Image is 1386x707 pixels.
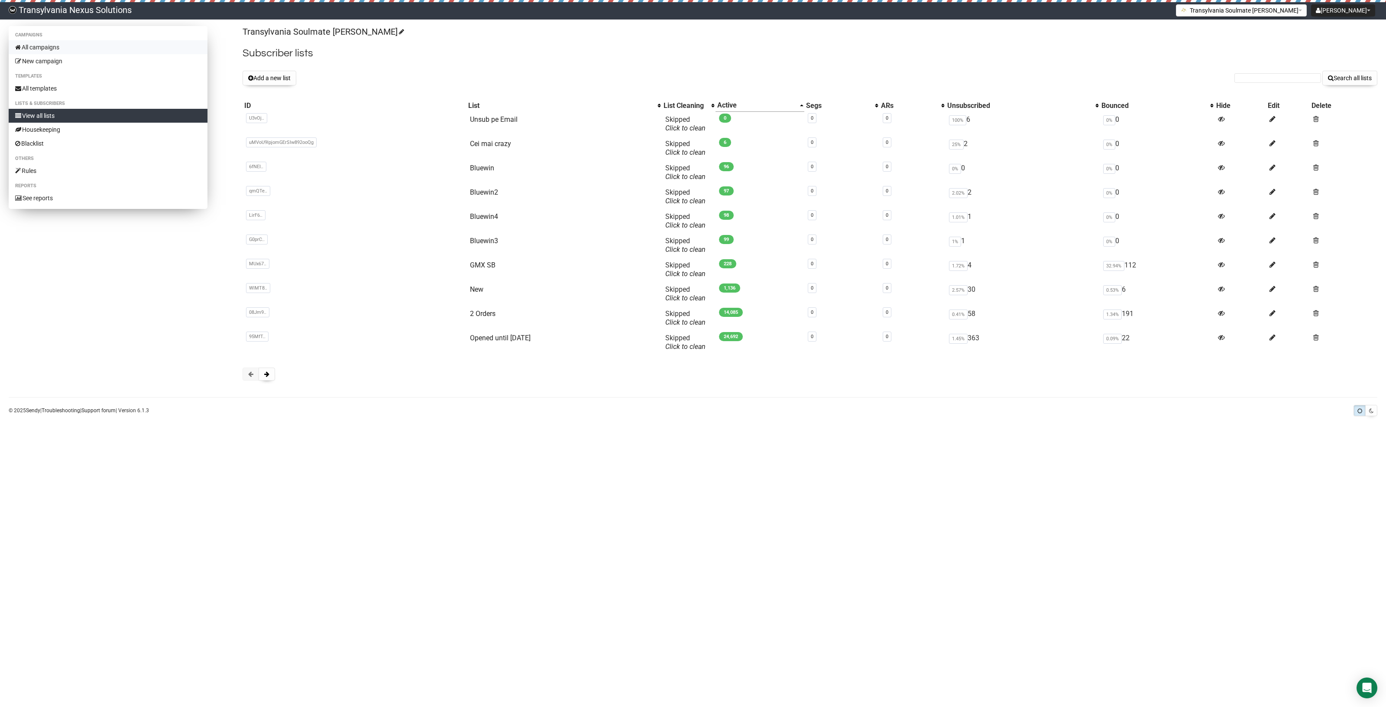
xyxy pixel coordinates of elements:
[244,101,465,110] div: ID
[1357,678,1377,698] div: Open Intercom Messenger
[946,209,1099,233] td: 1
[1103,140,1115,150] span: 0%
[470,285,483,293] a: New
[665,318,706,326] a: Click to clean
[811,285,813,291] a: 0
[881,101,937,110] div: ARs
[246,137,317,147] span: uMVoU9lpjomGErSIw892ooQg
[246,162,266,172] span: 6fNEI..
[719,283,740,293] span: 1,136
[664,101,707,110] div: List Cleaning
[946,306,1099,330] td: 58
[1103,237,1115,247] span: 0%
[665,294,706,302] a: Click to clean
[879,99,946,112] th: ARs: No sort applied, activate to apply an ascending sort
[1100,160,1215,185] td: 0
[1311,4,1375,16] button: [PERSON_NAME]
[811,334,813,339] a: 0
[886,237,888,242] a: 0
[9,153,207,164] li: Others
[1101,101,1206,110] div: Bounced
[9,191,207,205] a: See reports
[1100,136,1215,160] td: 0
[1103,310,1122,319] span: 1.34%
[1176,4,1307,16] button: Transylvania Soulmate [PERSON_NAME]
[946,112,1099,136] td: 6
[1100,257,1215,282] td: 112
[470,115,518,124] a: Unsub pe Email
[1214,99,1266,112] th: Hide: No sort applied, sorting is disabled
[243,99,466,112] th: ID: No sort applied, sorting is disabled
[1103,164,1115,174] span: 0%
[9,164,207,178] a: Rules
[9,181,207,191] li: Reports
[946,282,1099,306] td: 30
[246,113,267,123] span: U3vOj..
[1103,115,1115,125] span: 0%
[468,101,653,110] div: List
[946,233,1099,257] td: 1
[719,211,734,220] span: 98
[665,173,706,181] a: Click to clean
[470,237,498,245] a: Bluewin3
[886,285,888,291] a: 0
[1100,282,1215,306] td: 6
[719,162,734,171] span: 96
[246,332,269,342] span: 95MfT..
[949,115,966,125] span: 100%
[804,99,879,112] th: Segs: No sort applied, activate to apply an ascending sort
[1103,285,1122,295] span: 0.53%
[719,138,731,147] span: 6
[1100,330,1215,355] td: 22
[470,310,495,318] a: 2 Orders
[719,332,743,341] span: 24,692
[946,185,1099,209] td: 2
[886,188,888,194] a: 0
[946,160,1099,185] td: 0
[246,259,269,269] span: MUx67..
[949,237,961,247] span: 1%
[886,261,888,267] a: 0
[947,101,1091,110] div: Unsubscribed
[81,407,116,414] a: Support forum
[470,164,494,172] a: Bluewin
[665,197,706,205] a: Click to clean
[665,212,706,229] span: Skipped
[716,99,804,112] th: Active: Ascending sort applied, activate to apply a descending sort
[946,330,1099,355] td: 363
[9,71,207,81] li: Templates
[665,124,706,132] a: Click to clean
[811,164,813,169] a: 0
[9,98,207,109] li: Lists & subscribers
[949,261,968,271] span: 1.72%
[719,186,734,195] span: 97
[811,212,813,218] a: 0
[665,334,706,351] span: Skipped
[26,407,40,414] a: Sendy
[1103,261,1124,271] span: 32.94%
[665,221,706,229] a: Click to clean
[886,115,888,121] a: 0
[717,101,796,110] div: Active
[246,235,268,244] span: G0prC..
[243,71,296,85] button: Add a new list
[719,235,734,244] span: 99
[1100,233,1215,257] td: 0
[1103,212,1115,222] span: 0%
[886,164,888,169] a: 0
[665,148,706,156] a: Click to clean
[9,54,207,68] a: New campaign
[665,188,706,205] span: Skipped
[1310,99,1377,112] th: Delete: No sort applied, sorting is disabled
[1103,188,1115,198] span: 0%
[470,212,498,221] a: Bluewin4
[949,334,968,344] span: 1.45%
[811,115,813,121] a: 0
[665,245,706,254] a: Click to clean
[946,99,1099,112] th: Unsubscribed: No sort applied, activate to apply an ascending sort
[1100,306,1215,330] td: 191
[9,6,16,14] img: 586cc6b7d8bc403f0c61b981d947c989
[811,261,813,267] a: 0
[665,140,706,156] span: Skipped
[470,140,511,148] a: Cei mai crazy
